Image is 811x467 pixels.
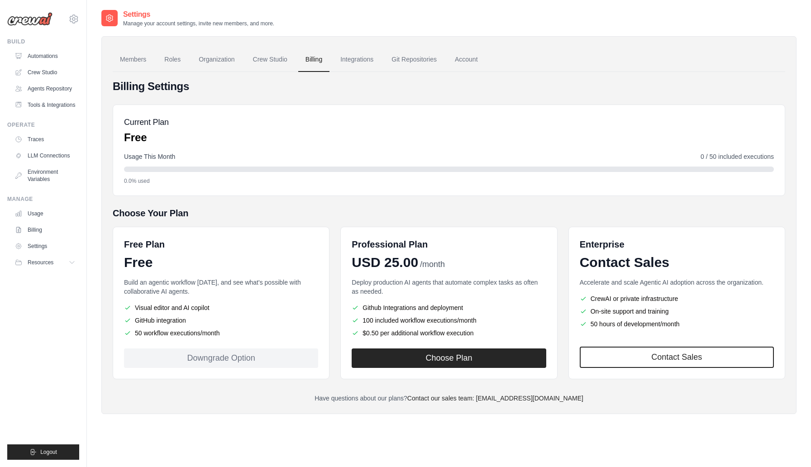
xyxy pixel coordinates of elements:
[333,48,381,72] a: Integrations
[246,48,295,72] a: Crew Studio
[124,116,169,129] h5: Current Plan
[123,20,274,27] p: Manage your account settings, invite new members, and more.
[124,329,318,338] li: 50 workflow executions/month
[7,444,79,460] button: Logout
[352,278,546,296] p: Deploy production AI agents that automate complex tasks as often as needed.
[352,348,546,368] button: Choose Plan
[28,259,53,266] span: Resources
[124,348,318,368] div: Downgrade Option
[11,255,79,270] button: Resources
[407,395,583,402] a: Contact our sales team: [EMAIL_ADDRESS][DOMAIN_NAME]
[11,239,79,253] a: Settings
[124,177,150,185] span: 0.0% used
[11,81,79,96] a: Agents Repository
[420,258,445,271] span: /month
[352,254,418,271] span: USD 25.00
[113,48,153,72] a: Members
[124,278,318,296] p: Build an agentic workflow [DATE], and see what's possible with collaborative AI agents.
[11,148,79,163] a: LLM Connections
[448,48,485,72] a: Account
[7,121,79,129] div: Operate
[352,303,546,312] li: Github Integrations and deployment
[580,254,774,271] div: Contact Sales
[352,316,546,325] li: 100 included workflow executions/month
[11,49,79,63] a: Automations
[157,48,188,72] a: Roles
[384,48,444,72] a: Git Repositories
[352,329,546,338] li: $0.50 per additional workflow execution
[113,207,785,219] h5: Choose Your Plan
[580,238,774,251] h6: Enterprise
[124,303,318,312] li: Visual editor and AI copilot
[40,448,57,456] span: Logout
[580,294,774,303] li: CrewAI or private infrastructure
[124,316,318,325] li: GitHub integration
[11,132,79,147] a: Traces
[7,12,52,26] img: Logo
[7,38,79,45] div: Build
[123,9,274,20] h2: Settings
[580,319,774,329] li: 50 hours of development/month
[11,98,79,112] a: Tools & Integrations
[701,152,774,161] span: 0 / 50 included executions
[580,347,774,368] a: Contact Sales
[124,254,318,271] div: Free
[580,278,774,287] p: Accelerate and scale Agentic AI adoption across the organization.
[11,65,79,80] a: Crew Studio
[191,48,242,72] a: Organization
[11,223,79,237] a: Billing
[11,165,79,186] a: Environment Variables
[113,394,785,403] p: Have questions about our plans?
[113,79,785,94] h4: Billing Settings
[7,195,79,203] div: Manage
[124,152,175,161] span: Usage This Month
[298,48,329,72] a: Billing
[352,238,428,251] h6: Professional Plan
[11,206,79,221] a: Usage
[580,307,774,316] li: On-site support and training
[124,130,169,145] p: Free
[124,238,165,251] h6: Free Plan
